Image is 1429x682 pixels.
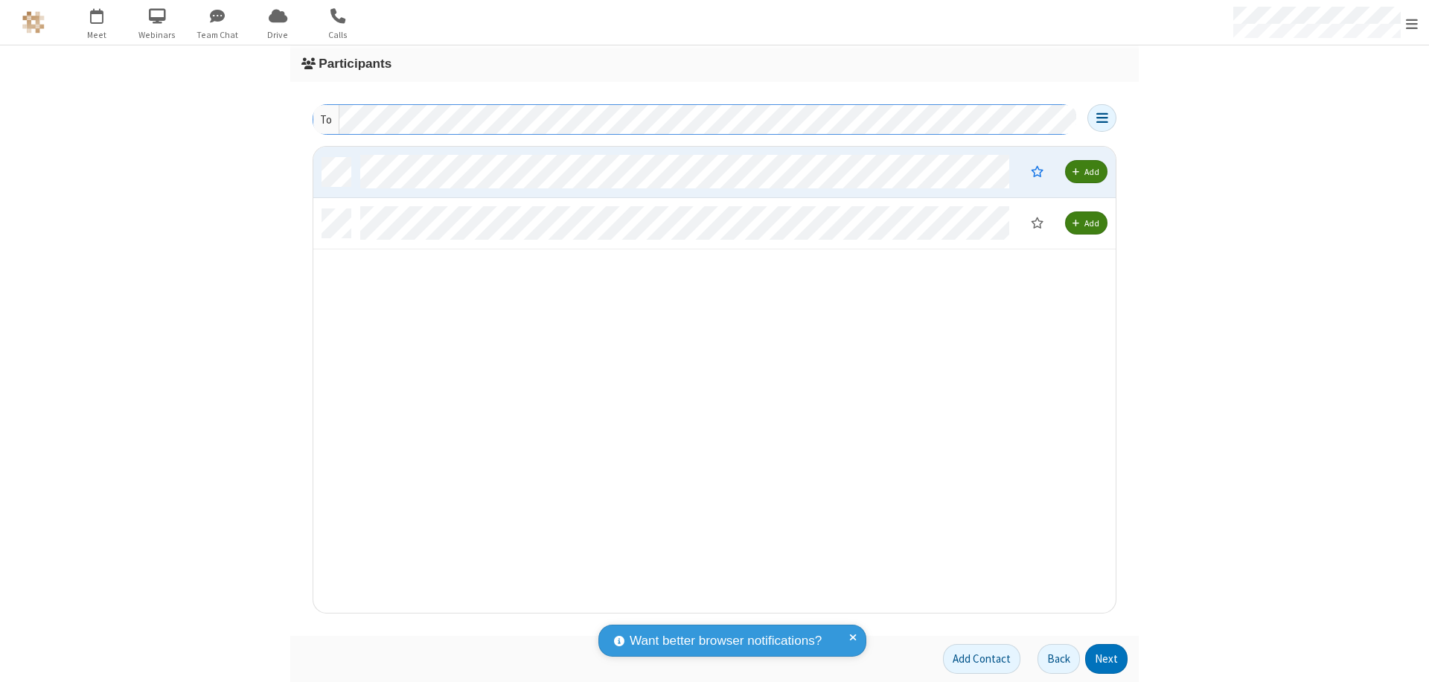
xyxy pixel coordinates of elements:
[1020,210,1054,235] button: Moderator
[69,28,125,42] span: Meet
[22,11,45,34] img: QA Selenium DO NOT DELETE OR CHANGE
[943,644,1020,674] button: Add Contact
[1038,644,1080,674] button: Back
[630,631,822,651] span: Want better browser notifications?
[1065,211,1107,235] button: Add
[1065,160,1107,183] button: Add
[250,28,306,42] span: Drive
[301,57,1128,71] h3: Participants
[1085,644,1128,674] button: Next
[1020,159,1054,184] button: Moderator
[1084,166,1099,177] span: Add
[1084,217,1099,229] span: Add
[313,105,339,134] div: To
[1087,104,1116,132] button: Open menu
[310,28,366,42] span: Calls
[130,28,185,42] span: Webinars
[953,651,1011,666] span: Add Contact
[190,28,246,42] span: Team Chat
[313,147,1117,614] div: grid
